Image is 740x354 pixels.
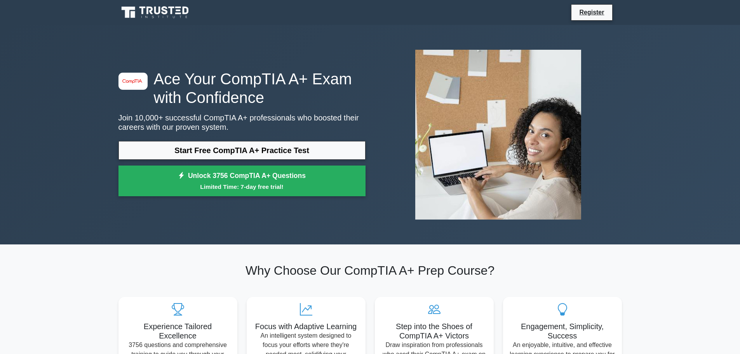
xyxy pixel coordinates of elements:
[118,263,622,278] h2: Why Choose Our CompTIA A+ Prep Course?
[118,113,366,132] p: Join 10,000+ successful CompTIA A+ professionals who boosted their careers with our proven system.
[118,141,366,160] a: Start Free CompTIA A+ Practice Test
[118,166,366,197] a: Unlock 3756 CompTIA A+ QuestionsLimited Time: 7-day free trial!
[118,70,366,107] h1: Ace Your CompTIA A+ Exam with Confidence
[128,182,356,191] small: Limited Time: 7-day free trial!
[125,322,231,340] h5: Experience Tailored Excellence
[509,322,616,340] h5: Engagement, Simplicity, Success
[253,322,359,331] h5: Focus with Adaptive Learning
[381,322,488,340] h5: Step into the Shoes of CompTIA A+ Victors
[575,7,609,17] a: Register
